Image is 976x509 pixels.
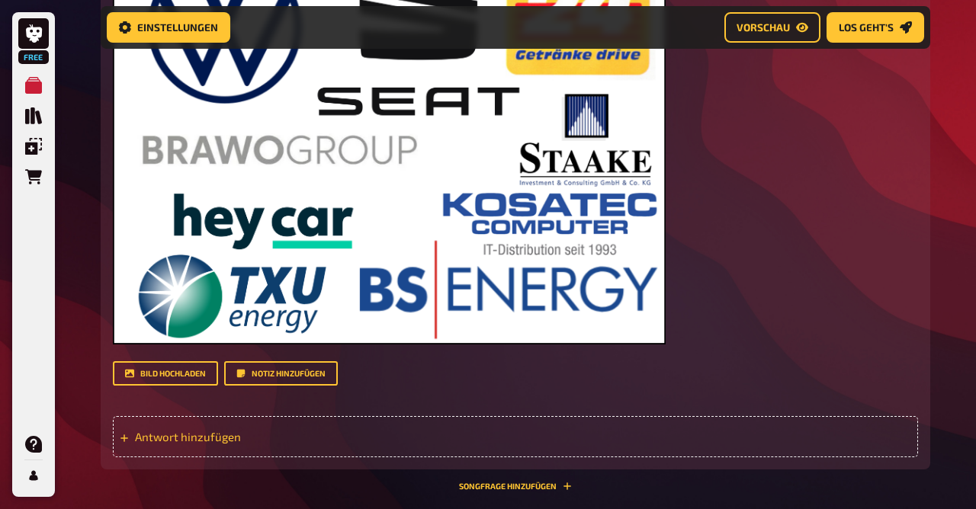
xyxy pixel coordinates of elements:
span: Vorschau [737,22,790,33]
span: Los geht's [839,22,894,33]
button: Einstellungen [107,12,230,43]
span: Free [20,53,47,62]
button: Vorschau [724,12,820,43]
button: Los geht's [827,12,924,43]
button: Bild hochladen [113,361,218,386]
span: Einstellungen [137,22,218,33]
button: Notiz hinzufügen [224,361,338,386]
span: Antwort hinzufügen [135,430,372,443]
button: Songfrage hinzufügen [459,482,572,491]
